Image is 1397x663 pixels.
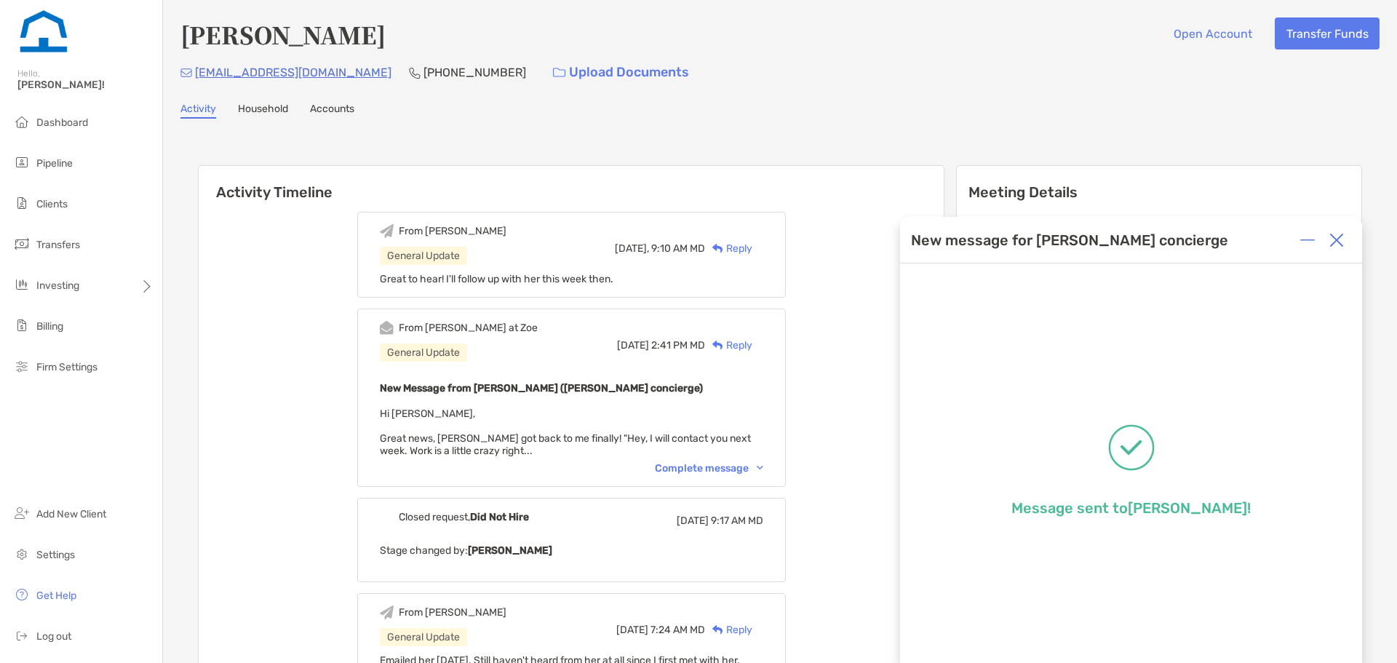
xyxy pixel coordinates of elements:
button: Transfer Funds [1275,17,1380,49]
span: Clients [36,198,68,210]
img: investing icon [13,276,31,293]
img: add_new_client icon [13,504,31,522]
img: Email Icon [180,68,192,77]
img: dashboard icon [13,113,31,130]
div: New message for [PERSON_NAME] concierge [911,231,1228,249]
span: [DATE] [677,515,709,527]
div: From [PERSON_NAME] at Zoe [399,322,538,334]
p: [PHONE_NUMBER] [423,63,526,82]
span: 2:41 PM MD [651,339,705,352]
img: Expand or collapse [1300,233,1315,247]
div: Reply [705,241,752,256]
img: Close [1329,233,1344,247]
img: Event icon [380,224,394,238]
div: Reply [705,338,752,353]
img: Event icon [380,606,394,619]
div: From [PERSON_NAME] [399,225,506,237]
img: Message successfully sent [1108,424,1155,471]
span: Add New Client [36,508,106,520]
b: New Message from [PERSON_NAME] ([PERSON_NAME] concierge) [380,382,703,394]
img: firm-settings icon [13,357,31,375]
button: Open Account [1162,17,1263,49]
p: Stage changed by: [380,541,763,560]
span: [PERSON_NAME]! [17,79,154,91]
span: Great to hear! I'll follow up with her this week then. [380,273,613,285]
img: Phone Icon [409,67,421,79]
img: clients icon [13,194,31,212]
p: [EMAIL_ADDRESS][DOMAIN_NAME] [195,63,391,82]
a: Upload Documents [544,57,698,88]
div: General Update [380,344,467,362]
b: Did Not Hire [470,511,529,523]
span: Get Help [36,589,76,602]
img: Reply icon [712,341,723,350]
img: Zoe Logo [17,6,70,58]
p: Message sent to [PERSON_NAME] ! [1011,499,1251,517]
img: Event icon [380,321,394,335]
img: button icon [553,68,565,78]
span: Settings [36,549,75,561]
span: [DATE] [616,624,648,636]
img: Chevron icon [757,466,763,470]
span: Transfers [36,239,80,251]
img: transfers icon [13,235,31,253]
span: Pipeline [36,157,73,170]
img: billing icon [13,317,31,334]
span: 9:10 AM MD [651,242,705,255]
img: pipeline icon [13,154,31,171]
h4: [PERSON_NAME] [180,17,386,51]
span: Investing [36,279,79,292]
span: Hi [PERSON_NAME], Great news, [PERSON_NAME] got back to me finally! "Hey, I will contact you next... [380,408,751,457]
span: Dashboard [36,116,88,129]
p: Meeting Details [968,183,1350,202]
b: [PERSON_NAME] [468,544,552,557]
span: Firm Settings [36,361,97,373]
img: logout icon [13,627,31,644]
img: Reply icon [712,244,723,253]
img: Reply icon [712,625,723,635]
div: Reply [705,622,752,638]
div: General Update [380,247,467,265]
span: [DATE], [615,242,649,255]
img: Event icon [380,510,394,524]
img: get-help icon [13,586,31,603]
a: Accounts [310,103,354,119]
h6: Activity Timeline [199,166,944,201]
a: Activity [180,103,216,119]
span: Log out [36,630,71,643]
div: Closed request, [399,511,529,523]
span: Billing [36,320,63,333]
img: settings icon [13,545,31,563]
div: General Update [380,628,467,646]
span: 7:24 AM MD [650,624,705,636]
div: From [PERSON_NAME] [399,606,506,619]
span: 9:17 AM MD [711,515,763,527]
span: [DATE] [617,339,649,352]
a: Household [238,103,288,119]
div: Complete message [655,462,763,475]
